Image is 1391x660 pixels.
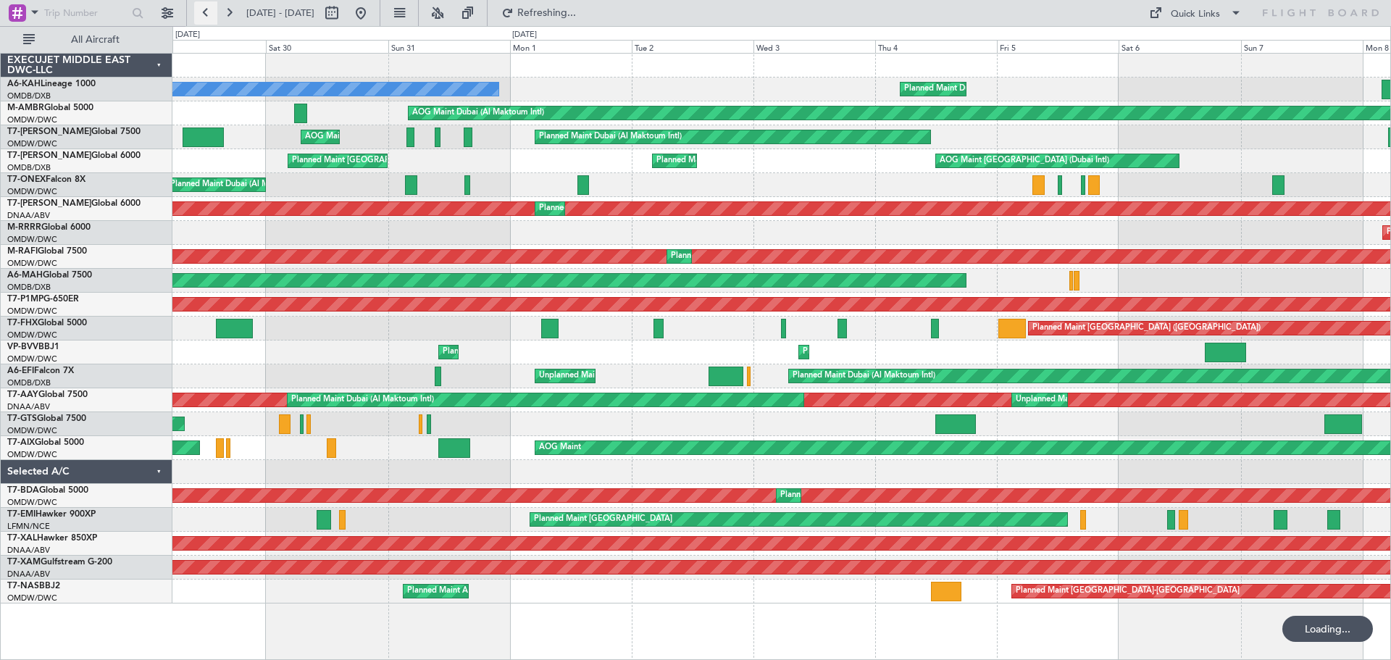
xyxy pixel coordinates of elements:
a: LFMN/NCE [7,521,50,532]
a: T7-XALHawker 850XP [7,534,97,543]
span: T7-XAM [7,558,41,567]
a: VP-BVVBBJ1 [7,343,59,351]
a: T7-[PERSON_NAME]Global 7500 [7,128,141,136]
div: Sat 6 [1119,40,1240,53]
a: OMDB/DXB [7,91,51,101]
a: DNAA/ABV [7,210,50,221]
a: OMDW/DWC [7,425,57,436]
a: M-AMBRGlobal 5000 [7,104,93,112]
a: OMDW/DWC [7,114,57,125]
div: Planned Maint Dubai (Al Maktoum Intl) [904,78,1047,100]
a: OMDW/DWC [7,330,57,341]
span: T7-GTS [7,414,37,423]
div: Planned Maint [GEOGRAPHIC_DATA]-[GEOGRAPHIC_DATA] [1016,580,1240,602]
a: OMDW/DWC [7,449,57,460]
a: T7-XAMGulfstream G-200 [7,558,112,567]
a: OMDB/DXB [7,162,51,173]
span: T7-[PERSON_NAME] [7,199,91,208]
a: OMDW/DWC [7,258,57,269]
div: Planned Maint Dubai (Al Maktoum Intl) [803,341,945,363]
a: OMDW/DWC [7,306,57,317]
div: [DATE] [512,29,537,41]
div: [DATE] [175,29,200,41]
span: T7-XAL [7,534,37,543]
input: Trip Number [44,2,128,24]
div: Planned Maint Dubai (Al Maktoum Intl) [291,389,434,411]
div: AOG Maint Dubai (Al Maktoum Intl) [305,126,437,148]
div: Tue 2 [632,40,753,53]
div: Mon 1 [510,40,632,53]
a: DNAA/ABV [7,545,50,556]
button: All Aircraft [16,28,157,51]
span: T7-ONEX [7,175,46,184]
div: Sat 30 [266,40,388,53]
div: Planned Maint Dubai (Al Maktoum Intl) [443,341,585,363]
span: T7-[PERSON_NAME] [7,128,91,136]
a: T7-NASBBJ2 [7,582,60,590]
a: OMDW/DWC [7,593,57,603]
div: Sun 31 [388,40,510,53]
span: T7-AIX [7,438,35,447]
span: A6-KAH [7,80,41,88]
span: T7-FHX [7,319,38,327]
div: Unplanned Maint [GEOGRAPHIC_DATA] (Al Maktoum Intl) [1016,389,1230,411]
a: T7-[PERSON_NAME]Global 6000 [7,199,141,208]
a: M-RRRRGlobal 6000 [7,223,91,232]
span: T7-EMI [7,510,35,519]
div: Planned Maint Dubai (Al Maktoum Intl) [780,485,923,506]
a: OMDW/DWC [7,138,57,149]
a: OMDW/DWC [7,354,57,364]
span: T7-BDA [7,486,39,495]
div: Unplanned Maint [GEOGRAPHIC_DATA] ([GEOGRAPHIC_DATA]) [539,365,777,387]
span: T7-AAY [7,390,38,399]
div: AOG Maint Dubai (Al Maktoum Intl) [412,102,544,124]
button: Refreshing... [495,1,582,25]
a: T7-ONEXFalcon 8X [7,175,85,184]
div: Planned Maint Dubai (Al Maktoum Intl) [671,246,814,267]
span: [DATE] - [DATE] [246,7,314,20]
span: M-AMBR [7,104,44,112]
span: A6-MAH [7,271,43,280]
a: T7-GTSGlobal 7500 [7,414,86,423]
div: Planned Maint [GEOGRAPHIC_DATA] ([GEOGRAPHIC_DATA]) [1032,317,1261,339]
a: OMDW/DWC [7,497,57,508]
a: T7-AAYGlobal 7500 [7,390,88,399]
div: Planned Maint Dubai (Al Maktoum Intl) [170,174,313,196]
div: Planned Maint [GEOGRAPHIC_DATA] [534,509,672,530]
div: Planned Maint Dubai (Al Maktoum Intl) [539,198,682,220]
a: A6-EFIFalcon 7X [7,367,74,375]
span: M-RRRR [7,223,41,232]
span: VP-BVV [7,343,38,351]
div: Fri 29 [144,40,266,53]
a: OMDW/DWC [7,186,57,197]
a: DNAA/ABV [7,401,50,412]
span: All Aircraft [38,35,153,45]
div: AOG Maint [GEOGRAPHIC_DATA] (Dubai Intl) [940,150,1109,172]
div: Sun 7 [1241,40,1363,53]
a: A6-KAHLineage 1000 [7,80,96,88]
span: A6-EFI [7,367,34,375]
div: AOG Maint [539,437,581,459]
span: T7-[PERSON_NAME] [7,151,91,160]
button: Quick Links [1142,1,1249,25]
div: Planned Maint [GEOGRAPHIC_DATA] ([GEOGRAPHIC_DATA] Intl) [656,150,898,172]
div: Planned Maint [GEOGRAPHIC_DATA] ([GEOGRAPHIC_DATA] Intl) [292,150,534,172]
a: OMDB/DXB [7,377,51,388]
div: Planned Maint Abuja ([PERSON_NAME] Intl) [407,580,570,602]
a: DNAA/ABV [7,569,50,580]
span: M-RAFI [7,247,38,256]
div: Planned Maint Dubai (Al Maktoum Intl) [539,126,682,148]
div: Planned Maint Dubai (Al Maktoum Intl) [793,365,935,387]
div: Fri 5 [997,40,1119,53]
span: Refreshing... [517,8,577,18]
span: T7-NAS [7,582,39,590]
a: T7-FHXGlobal 5000 [7,319,87,327]
div: Quick Links [1171,7,1220,22]
span: T7-P1MP [7,295,43,304]
a: T7-EMIHawker 900XP [7,510,96,519]
a: T7-AIXGlobal 5000 [7,438,84,447]
a: OMDB/DXB [7,282,51,293]
div: Wed 3 [753,40,875,53]
a: T7-[PERSON_NAME]Global 6000 [7,151,141,160]
a: OMDW/DWC [7,234,57,245]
